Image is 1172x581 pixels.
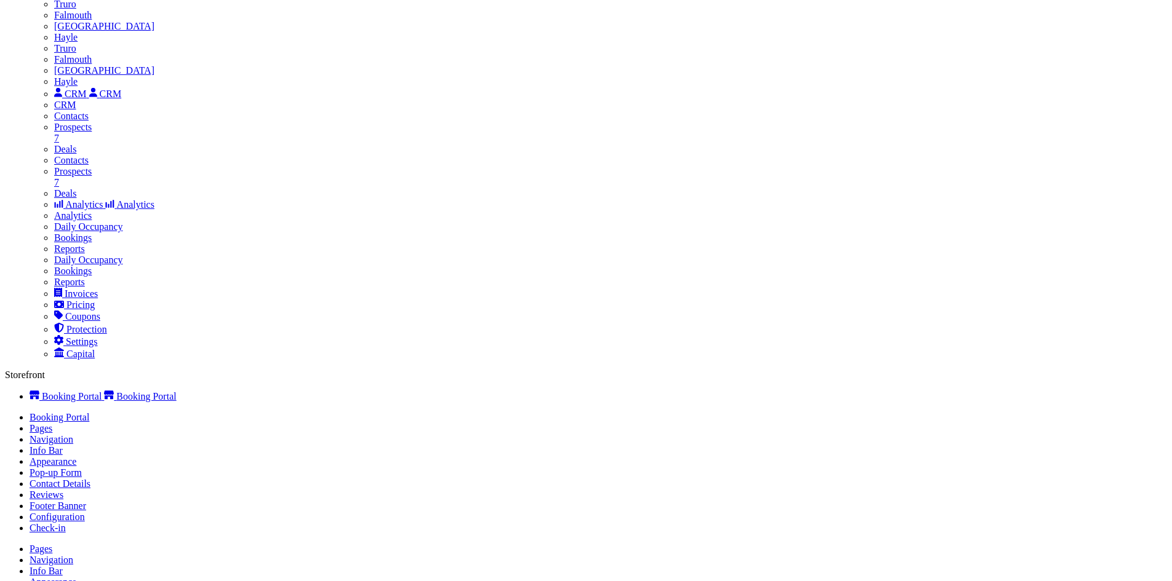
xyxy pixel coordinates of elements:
[116,391,176,401] span: Booking Portal
[100,89,122,99] span: CRM
[54,288,1167,299] li: Invoices
[66,299,95,310] span: Pricing
[30,500,86,511] a: Footer Banner
[30,445,63,456] a: Info Bar
[54,166,1167,188] a: Prospects 7
[54,322,1167,335] li: Protection
[54,336,98,347] a: menu
[54,21,154,31] a: [GEOGRAPHIC_DATA]
[54,221,123,232] a: Daily Occupancy
[30,478,90,489] a: Contact Details
[54,243,85,254] a: Reports
[54,166,92,176] span: Prospects
[54,65,154,76] a: [GEOGRAPHIC_DATA]
[54,288,98,299] a: menu
[54,10,92,20] a: Falmouth
[54,76,78,87] a: Hayle
[65,199,103,210] span: Analytics
[54,133,1167,144] div: 7
[54,199,1167,210] li: Analytics
[30,489,63,500] a: Reviews
[54,255,123,265] a: Daily Occupancy
[30,512,85,522] a: Configuration
[65,89,87,99] span: CRM
[30,566,63,576] a: Info Bar
[54,122,92,132] span: Prospects
[54,266,92,276] a: Bookings
[54,349,95,359] a: menu
[30,555,73,565] a: Navigation
[54,54,92,65] a: Falmouth
[30,467,82,478] a: Pop-up Form
[54,188,76,199] span: Deals
[54,144,1167,155] a: Deals
[30,412,89,422] a: Booking Portal
[54,100,76,110] a: CRM
[104,391,176,401] a: menu
[30,456,76,467] a: Appearance
[54,299,95,310] a: menu
[54,122,1167,144] a: Prospects 7
[65,288,98,299] span: Invoices
[54,335,1167,347] li: Settings
[54,324,107,334] a: menu
[105,199,154,210] a: menu
[65,311,100,322] span: Coupons
[54,144,76,154] span: Deals
[30,391,104,401] a: menu
[54,210,92,221] a: Analytics
[54,87,1167,100] li: CRM
[30,523,66,533] a: Check-in
[117,199,154,210] span: Analytics
[66,336,98,347] span: Settings
[30,543,52,554] a: Pages
[54,89,89,99] a: menu
[89,89,122,99] a: menu
[30,390,1167,402] li: Online Store
[66,349,95,359] span: Capital
[54,310,1167,322] li: Coupons
[54,43,76,53] a: Truro
[54,177,1167,188] div: 7
[30,423,52,433] a: Pages
[5,370,45,380] span: Storefront
[54,277,85,287] a: Reports
[54,311,100,322] a: menu
[54,347,1167,360] li: Capital
[54,111,89,121] a: Contacts
[54,32,78,42] a: Hayle
[30,434,73,445] a: Navigation
[54,199,105,210] a: menu
[54,299,1167,310] li: Pricing
[42,391,102,401] span: Booking Portal
[54,188,1167,199] a: Deals
[54,232,92,243] a: Bookings
[54,155,89,165] a: Contacts
[66,324,107,334] span: Protection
